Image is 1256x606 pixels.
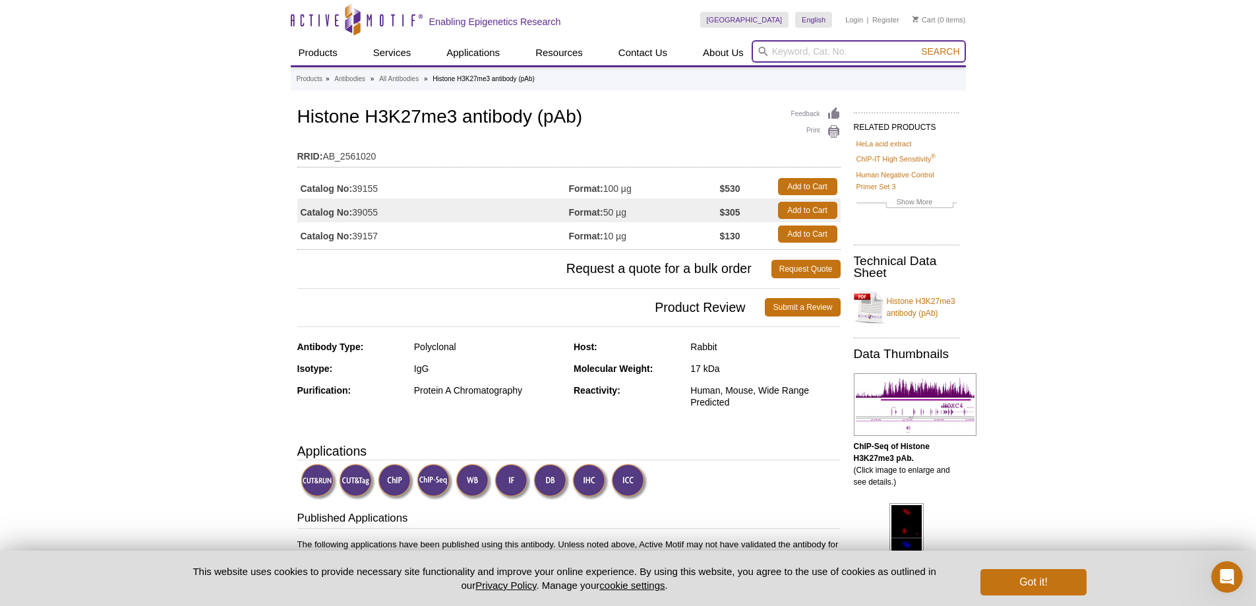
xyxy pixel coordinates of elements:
[297,107,841,129] h1: Histone H3K27me3 antibody (pAb)
[569,175,720,198] td: 100 µg
[795,12,832,28] a: English
[854,440,959,488] p: (Click image to enlarge and see details.)
[301,464,337,500] img: CUT&RUN Validated
[778,226,837,243] a: Add to Cart
[297,222,569,246] td: 39157
[917,45,963,57] button: Search
[854,442,930,463] b: ChIP-Seq of Histone H3K27me3 pAb.
[297,150,323,162] strong: RRID:
[921,46,959,57] span: Search
[931,154,936,160] sup: ®
[569,183,603,195] strong: Format:
[301,183,353,195] strong: Catalog No:
[980,569,1086,595] button: Got it!
[297,142,841,164] td: AB_2561020
[856,153,936,165] a: ChIP-IT High Sensitivity®
[527,40,591,65] a: Resources
[417,464,453,500] img: ChIP-Seq Validated
[912,12,966,28] li: (0 items)
[912,16,918,22] img: Your Cart
[456,464,492,500] img: Western Blot Validated
[572,464,609,500] img: Immunohistochemistry Validated
[700,12,789,28] a: [GEOGRAPHIC_DATA]
[297,342,364,352] strong: Antibody Type:
[297,510,841,529] h3: Published Applications
[379,73,419,85] a: All Antibodies
[297,363,333,374] strong: Isotype:
[854,288,959,327] a: Histone H3K27me3 antibody (pAb)
[856,196,957,211] a: Show More
[872,15,899,24] a: Register
[297,260,771,278] span: Request a quote for a bulk order
[695,40,752,65] a: About Us
[574,385,620,396] strong: Reactivity:
[414,363,564,375] div: IgG
[433,75,535,82] li: Histone H3K27me3 antibody (pAb)
[291,40,345,65] a: Products
[414,341,564,353] div: Polyclonal
[378,464,414,500] img: ChIP Validated
[414,384,564,396] div: Protein A Chromatography
[778,178,837,195] a: Add to Cart
[574,342,597,352] strong: Host:
[301,206,353,218] strong: Catalog No:
[599,580,665,591] button: cookie settings
[297,298,765,317] span: Product Review
[854,348,959,360] h2: Data Thumbnails
[791,125,841,139] a: Print
[778,202,837,219] a: Add to Cart
[339,464,375,500] img: CUT&Tag Validated
[297,385,351,396] strong: Purification:
[574,363,653,374] strong: Molecular Weight:
[854,373,976,436] img: Histone H3K27me3 antibody (pAb) tested by ChIP-Seq.
[301,230,353,242] strong: Catalog No:
[569,206,603,218] strong: Format:
[611,40,675,65] a: Contact Us
[297,441,841,461] h3: Applications
[690,384,840,408] div: Human, Mouse, Wide Range Predicted
[690,341,840,353] div: Rabbit
[475,580,536,591] a: Privacy Policy
[365,40,419,65] a: Services
[856,138,912,150] a: HeLa acid extract
[326,75,330,82] li: »
[371,75,374,82] li: »
[438,40,508,65] a: Applications
[854,112,959,136] h2: RELATED PRODUCTS
[912,15,936,24] a: Cart
[334,73,365,85] a: Antibodies
[719,206,740,218] strong: $305
[867,12,869,28] li: |
[690,363,840,375] div: 17 kDa
[791,107,841,121] a: Feedback
[297,175,569,198] td: 39155
[771,260,841,278] a: Request Quote
[856,169,957,193] a: Human Negative Control Primer Set 3
[889,503,924,606] img: Histone H3K27me3 antibody (pAb) tested by immunofluorescence.
[569,198,720,222] td: 50 µg
[1211,561,1243,593] iframe: Intercom live chat
[611,464,647,500] img: Immunocytochemistry Validated
[569,230,603,242] strong: Format:
[533,464,570,500] img: Dot Blot Validated
[297,73,322,85] a: Products
[765,298,840,317] a: Submit a Review
[429,16,561,28] h2: Enabling Epigenetics Research
[494,464,531,500] img: Immunofluorescence Validated
[297,198,569,222] td: 39055
[845,15,863,24] a: Login
[854,255,959,279] h2: Technical Data Sheet
[719,230,740,242] strong: $130
[569,222,720,246] td: 10 µg
[170,564,959,592] p: This website uses cookies to provide necessary site functionality and improve your online experie...
[752,40,966,63] input: Keyword, Cat. No.
[719,183,740,195] strong: $530
[424,75,428,82] li: »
